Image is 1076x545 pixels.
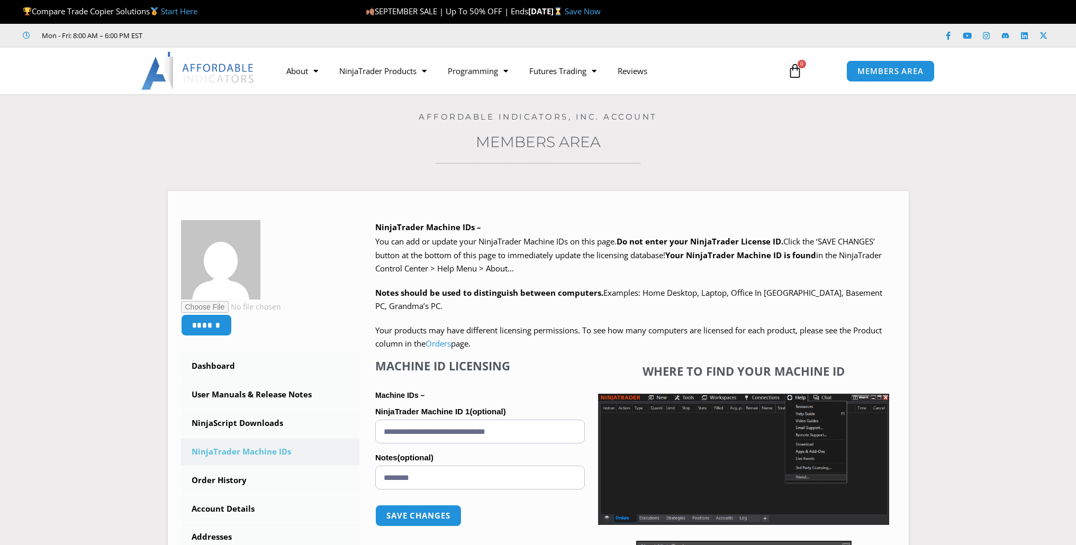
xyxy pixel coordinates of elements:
span: You can add or update your NinjaTrader Machine IDs on this page. [375,236,617,247]
span: 0 [798,60,806,68]
nav: Menu [276,59,775,83]
img: 🍂 [366,7,374,15]
strong: Your NinjaTrader Machine ID is found [665,250,816,260]
a: Reviews [607,59,658,83]
img: ⌛ [554,7,562,15]
span: Click the ‘SAVE CHANGES’ button at the bottom of this page to immediately update the licensing da... [375,236,882,274]
a: User Manuals & Release Notes [181,381,360,408]
a: 0 [772,56,818,86]
h4: Where to find your Machine ID [598,364,889,378]
a: Members Area [476,133,601,151]
img: 🥇 [150,7,158,15]
span: Mon - Fri: 8:00 AM – 6:00 PM EST [39,29,142,42]
b: Do not enter your NinjaTrader License ID. [617,236,783,247]
a: About [276,59,329,83]
strong: Notes should be used to distinguish between computers. [375,287,603,298]
a: Dashboard [181,352,360,380]
a: Order History [181,467,360,494]
a: NinjaScript Downloads [181,410,360,437]
a: NinjaTrader Machine IDs [181,438,360,466]
a: Programming [437,59,519,83]
strong: [DATE] [528,6,565,16]
h4: Machine ID Licensing [375,359,585,373]
span: MEMBERS AREA [857,67,924,75]
a: Futures Trading [519,59,607,83]
label: Notes [375,450,585,466]
span: (optional) [469,407,505,416]
b: NinjaTrader Machine IDs – [375,222,481,232]
img: e8feb1ff8a5dfe589b667e4ba2618df02988beae940df039e8f2b8c095e55221 [181,220,260,299]
img: Screenshot 2025-01-17 1155544 | Affordable Indicators – NinjaTrader [598,394,889,525]
span: Compare Trade Copier Solutions [23,6,197,16]
span: Your products may have different licensing permissions. To see how many computers are licensed fo... [375,325,882,349]
img: LogoAI | Affordable Indicators – NinjaTrader [141,52,255,90]
button: Save changes [375,505,462,526]
span: (optional) [397,453,433,462]
a: NinjaTrader Products [329,59,437,83]
a: MEMBERS AREA [846,60,935,82]
span: Examples: Home Desktop, Laptop, Office In [GEOGRAPHIC_DATA], Basement PC, Grandma’s PC. [375,287,882,312]
a: Account Details [181,495,360,523]
iframe: Customer reviews powered by Trustpilot [157,30,316,41]
a: Orders [426,338,451,349]
label: NinjaTrader Machine ID 1 [375,404,585,420]
strong: Machine IDs – [375,391,424,399]
span: SEPTEMBER SALE | Up To 50% OFF | Ends [366,6,528,16]
a: Save Now [565,6,601,16]
img: 🏆 [23,7,31,15]
a: Start Here [161,6,197,16]
a: Affordable Indicators, Inc. Account [419,112,657,122]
